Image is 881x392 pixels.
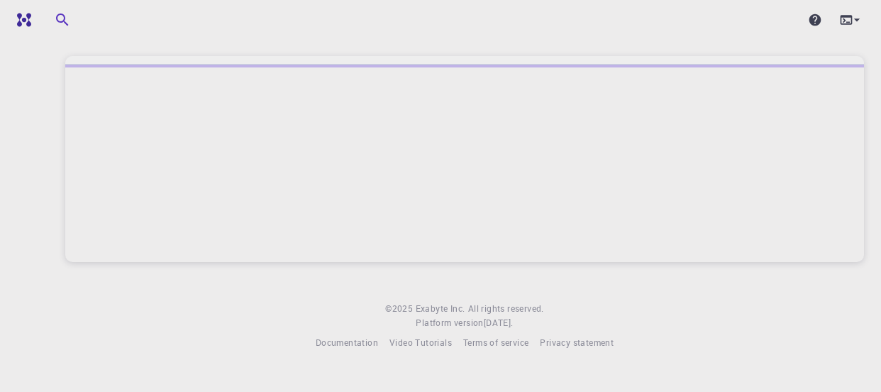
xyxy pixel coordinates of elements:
a: Video Tutorials [389,336,452,350]
img: logo [11,13,31,27]
span: Video Tutorials [389,337,452,348]
span: Documentation [316,337,378,348]
span: [DATE] . [484,317,514,328]
span: Terms of service [463,337,528,348]
a: Documentation [316,336,378,350]
a: [DATE]. [484,316,514,330]
a: Privacy statement [540,336,614,350]
span: All rights reserved. [468,302,544,316]
span: Exabyte Inc. [416,303,465,314]
a: Exabyte Inc. [416,302,465,316]
span: © 2025 [385,302,415,316]
a: Terms of service [463,336,528,350]
span: Platform version [416,316,483,330]
span: Privacy statement [540,337,614,348]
